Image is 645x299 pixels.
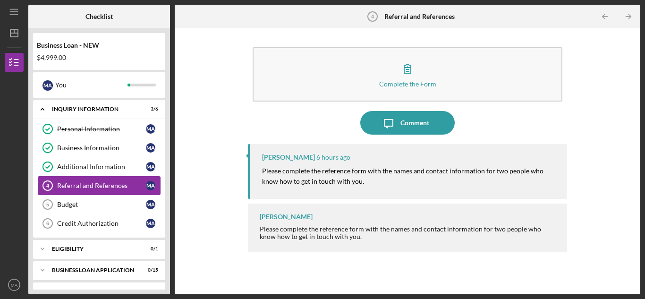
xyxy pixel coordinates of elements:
div: 3 / 6 [141,106,158,112]
b: Referral and References [384,13,455,20]
div: INQUIRY INFORMATION [52,106,135,112]
div: ELIGIBILITY [52,246,135,252]
div: M A [42,80,53,91]
tspan: 4 [371,14,374,19]
div: You [55,77,127,93]
tspan: 5 [46,202,49,207]
a: Personal InformationMA [38,120,161,138]
div: Additional Information [57,163,146,171]
button: Complete the Form [253,47,562,102]
div: Complete the Form [379,80,436,87]
a: 5BudgetMA [38,195,161,214]
mark: Please complete the reference form with the names and contact information for two people who know... [262,167,545,185]
div: [PERSON_NAME] [262,154,315,161]
time: 2025-09-25 18:18 [316,154,350,161]
a: 6Credit AuthorizationMA [38,214,161,233]
div: Budget [57,201,146,208]
div: $4,999.00 [37,54,161,61]
div: Comment [400,111,429,135]
div: 0 / 1 [141,289,158,294]
div: Referral and References [57,182,146,189]
div: M A [146,200,155,209]
text: MA [11,282,18,288]
div: 0 / 15 [141,267,158,273]
button: Comment [360,111,455,135]
tspan: 6 [46,221,49,226]
div: M A [146,181,155,190]
div: Business Loan - NEW [37,42,161,49]
div: BUSINESS LOAN APPLICATION [52,267,135,273]
tspan: 4 [46,183,50,188]
div: M A [146,124,155,134]
b: Checklist [85,13,113,20]
div: [PERSON_NAME] [260,213,313,221]
div: M A [146,219,155,228]
div: Please complete the reference form with the names and contact information for two people who know... [260,225,558,240]
a: 4Referral and ReferencesMA [38,176,161,195]
button: MA [5,275,24,294]
a: Business InformationMA [38,138,161,157]
div: Credit Authorization [57,220,146,227]
a: Additional InformationMA [38,157,161,176]
div: LOAN PRE-APPROVAL [52,289,135,294]
div: Personal Information [57,125,146,133]
div: 0 / 1 [141,246,158,252]
div: Business Information [57,144,146,152]
div: M A [146,143,155,153]
div: M A [146,162,155,171]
